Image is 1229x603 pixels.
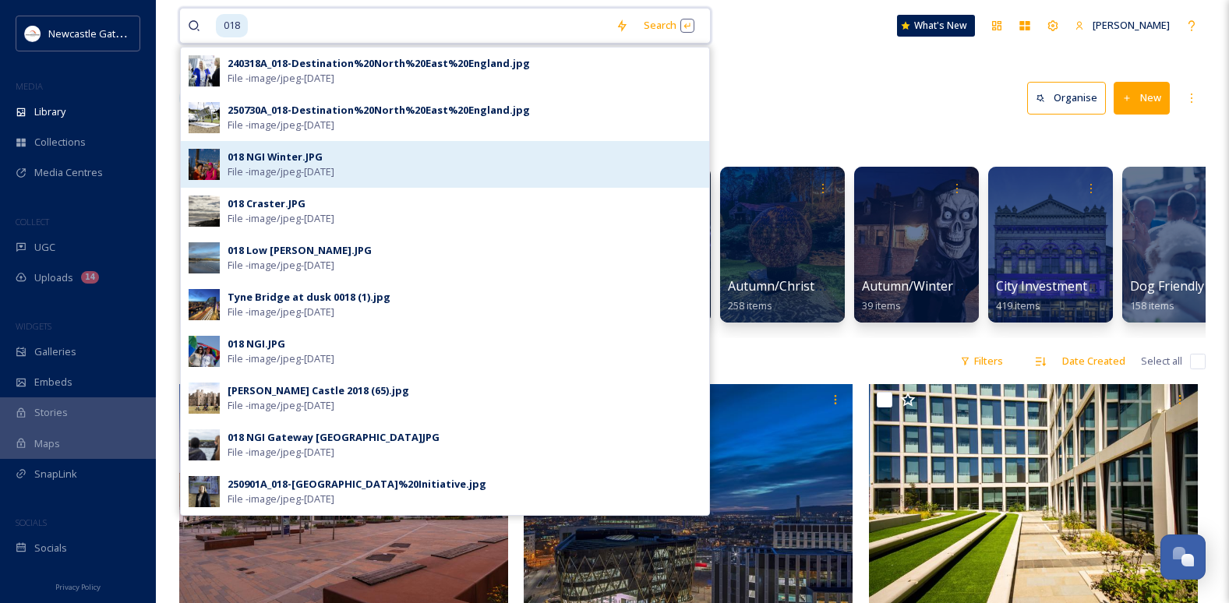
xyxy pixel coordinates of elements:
[34,375,72,390] span: Embeds
[34,344,76,359] span: Galleries
[189,336,220,367] img: 63baed1d-39ad-4643-8236-af92b549c0e0.jpg
[1054,346,1133,376] div: Date Created
[34,541,67,555] span: Socials
[34,270,73,285] span: Uploads
[189,242,220,273] img: b2328033-1b5a-42ab-8ce8-eccac200fb15.jpg
[996,279,1133,312] a: City Investment Images419 items
[728,298,772,312] span: 258 items
[228,211,334,226] span: File - image/jpeg - [DATE]
[216,14,248,37] span: 018
[996,277,1133,294] span: City Investment Images
[228,430,440,445] div: 018 NGI Gateway [GEOGRAPHIC_DATA]JPG
[228,164,334,179] span: File - image/jpeg - [DATE]
[189,476,220,507] img: 078fecbf-eb49-4973-9904-936053bf7ef6.jpg
[179,354,221,368] span: 1380 file s
[34,405,68,420] span: Stories
[228,383,409,398] div: [PERSON_NAME] Castle 2018 (65).jpg
[189,289,220,320] img: 26218bd5-c106-4a67-9610-5c516774d036.jpg
[189,196,220,227] img: fff3f825-608f-4c9b-9113-00e216f3e17e.jpg
[16,80,43,92] span: MEDIA
[228,150,323,164] div: 018 NGI Winter.JPG
[81,271,99,284] div: 14
[189,149,220,180] img: 88cbf168-5877-4574-bf60-17561496bc79.jpg
[228,56,530,71] div: 240318A_018-Destination%20North%20East%20England.jpg
[1160,534,1206,580] button: Open Chat
[228,305,334,319] span: File - image/jpeg - [DATE]
[1093,18,1170,32] span: [PERSON_NAME]
[228,103,530,118] div: 250730A_018-Destination%20North%20East%20England.jpg
[228,337,285,351] div: 018 NGI.JPG
[228,243,372,258] div: 018 Low [PERSON_NAME].JPG
[228,445,334,460] span: File - image/jpeg - [DATE]
[228,398,334,413] span: File - image/jpeg - [DATE]
[728,279,918,312] a: Autumn/Christmas Campaign 25258 items
[16,216,49,227] span: COLLECT
[897,15,975,37] a: What's New
[34,240,55,255] span: UGC
[189,55,220,86] img: 3fdcbd62-c824-4ebf-9df4-36586a739a99.jpg
[862,279,1110,312] a: Autumn/Winter Partner Submissions 202539 items
[228,118,334,132] span: File - image/jpeg - [DATE]
[728,277,918,294] span: Autumn/Christmas Campaign 25
[16,517,47,528] span: SOCIALS
[1027,82,1106,114] button: Organise
[1130,279,1204,312] a: Dog Friendly158 items
[34,104,65,119] span: Library
[1130,298,1174,312] span: 158 items
[952,346,1011,376] div: Filters
[228,196,305,211] div: 018 Craster.JPG
[1114,82,1170,114] button: New
[1067,10,1178,41] a: [PERSON_NAME]
[48,26,192,41] span: Newcastle Gateshead Initiative
[228,492,334,506] span: File - image/jpeg - [DATE]
[34,467,77,481] span: SnapLink
[179,159,313,323] a: INTEGRATIONCanvaView Items
[862,298,901,312] span: 39 items
[34,165,103,180] span: Media Centres
[228,477,486,492] div: 250901A_018-[GEOGRAPHIC_DATA]%20Initiative.jpg
[636,10,702,41] div: Search
[1141,354,1182,368] span: Select all
[189,102,220,133] img: bc3791a6-1844-40ca-a688-2984ab8ac27d.jpg
[1130,277,1204,294] span: Dog Friendly
[862,277,1110,294] span: Autumn/Winter Partner Submissions 2025
[34,436,60,451] span: Maps
[228,71,334,86] span: File - image/jpeg - [DATE]
[189,383,220,414] img: 37106015-e76d-49d7-be78-c44dd96314bc.jpg
[228,290,390,305] div: Tyne Bridge at dusk 0018 (1).jpg
[55,582,101,592] span: Privacy Policy
[34,135,86,150] span: Collections
[996,298,1040,312] span: 419 items
[25,26,41,41] img: DqD9wEUd_400x400.jpg
[228,351,334,366] span: File - image/jpeg - [DATE]
[55,577,101,595] a: Privacy Policy
[228,258,334,273] span: File - image/jpeg - [DATE]
[16,320,51,332] span: WIDGETS
[189,429,220,460] img: 07139119-f168-4871-a93c-0d144d9ba490.jpg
